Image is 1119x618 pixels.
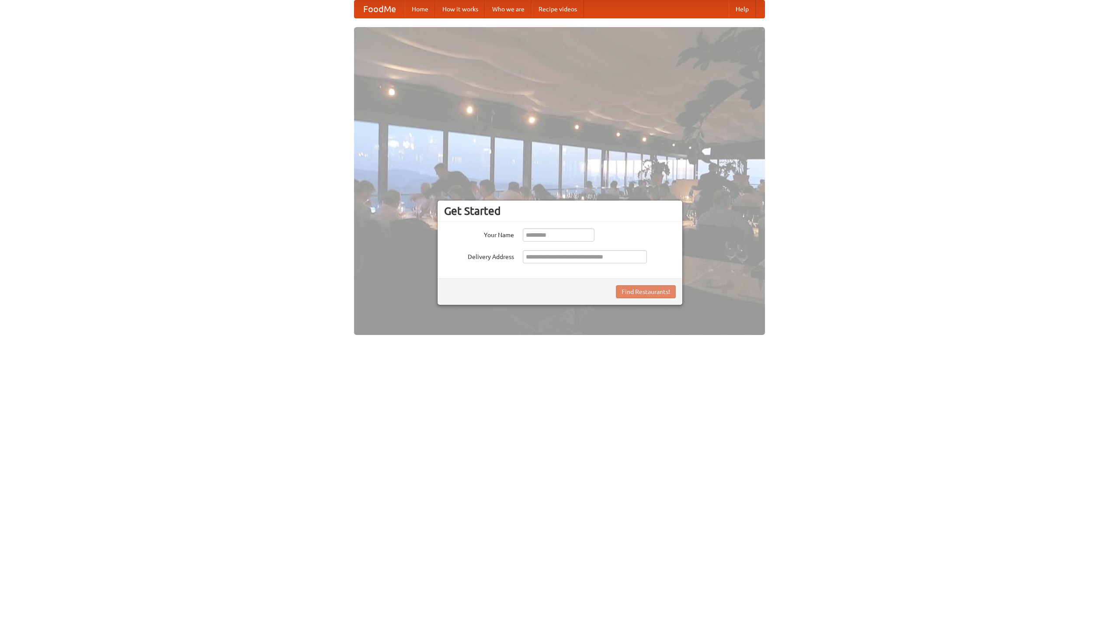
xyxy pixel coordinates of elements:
a: How it works [435,0,485,18]
a: Help [729,0,756,18]
button: Find Restaurants! [616,285,676,298]
h3: Get Started [444,204,676,218]
a: FoodMe [354,0,405,18]
label: Your Name [444,228,514,239]
a: Who we are [485,0,532,18]
a: Recipe videos [532,0,584,18]
label: Delivery Address [444,250,514,261]
a: Home [405,0,435,18]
